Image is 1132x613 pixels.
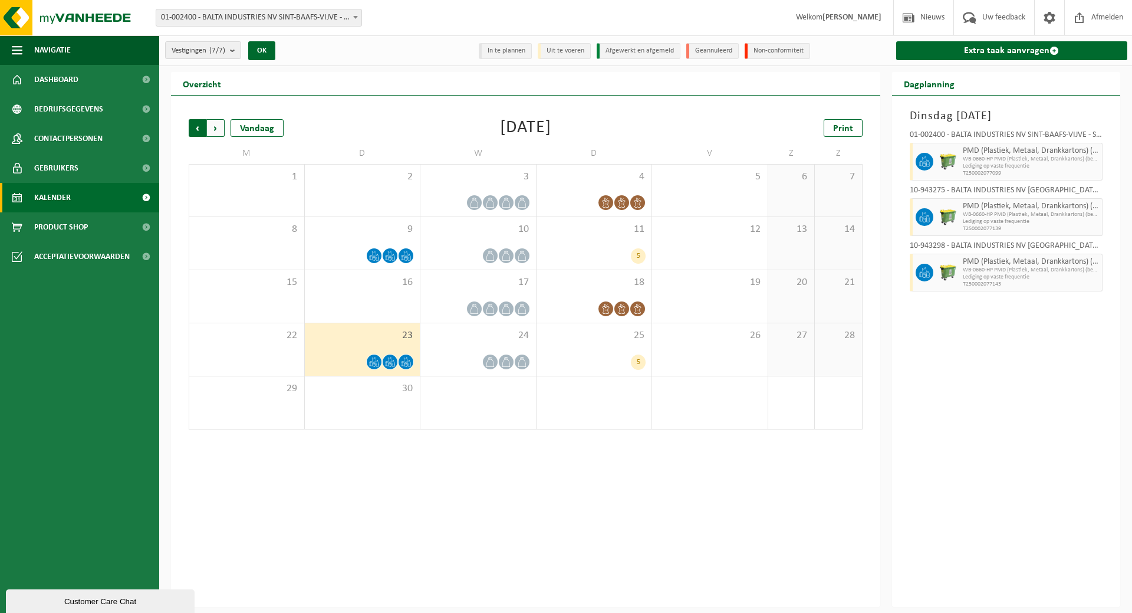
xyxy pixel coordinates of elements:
[426,223,530,236] span: 10
[189,119,206,137] span: Vorige
[311,223,414,236] span: 9
[305,143,421,164] td: D
[542,223,646,236] span: 11
[34,124,103,153] span: Contactpersonen
[426,171,530,183] span: 3
[195,223,298,236] span: 8
[963,211,1100,218] span: WB-0660-HP PMD (Plastiek, Metaal, Drankkartons) (bedrijven)
[542,329,646,342] span: 25
[172,42,225,60] span: Vestigingen
[963,218,1100,225] span: Lediging op vaste frequentie
[658,223,762,236] span: 12
[500,119,551,137] div: [DATE]
[195,382,298,395] span: 29
[963,163,1100,170] span: Lediging op vaste frequentie
[939,208,957,226] img: WB-0660-HPE-GN-50
[165,41,241,59] button: Vestigingen(7/7)
[311,329,414,342] span: 23
[910,242,1103,254] div: 10-943298 - BALTA INDUSTRIES NV [GEOGRAPHIC_DATA]-VIJVE-POORT S11 - SINT-BAAFS-VIJVE
[963,202,1100,211] span: PMD (Plastiek, Metaal, Drankkartons) (bedrijven)
[821,171,855,183] span: 7
[189,143,305,164] td: M
[815,143,862,164] td: Z
[824,119,863,137] a: Print
[658,171,762,183] span: 5
[34,94,103,124] span: Bedrijfsgegevens
[156,9,361,26] span: 01-002400 - BALTA INDUSTRIES NV SINT-BAAFS-VIJVE - SINT-BAAFS-VIJVE
[195,329,298,342] span: 22
[963,274,1100,281] span: Lediging op vaste frequentie
[686,43,739,59] li: Geannuleerd
[34,242,130,271] span: Acceptatievoorwaarden
[34,183,71,212] span: Kalender
[537,143,653,164] td: D
[631,248,646,264] div: 5
[231,119,284,137] div: Vandaag
[652,143,768,164] td: V
[774,329,809,342] span: 27
[34,212,88,242] span: Product Shop
[658,276,762,289] span: 19
[910,186,1103,198] div: 10-943275 - BALTA INDUSTRIES NV [GEOGRAPHIC_DATA]-VIJVE-POORT B3 - SINT-BAAFS-VIJVE
[939,264,957,281] img: WB-0660-HPE-GN-50
[892,72,966,95] h2: Dagplanning
[821,223,855,236] span: 14
[963,170,1100,177] span: T250002077099
[597,43,680,59] li: Afgewerkt en afgemeld
[768,143,815,164] td: Z
[311,171,414,183] span: 2
[209,47,225,54] count: (7/7)
[311,382,414,395] span: 30
[821,276,855,289] span: 21
[631,355,646,370] div: 5
[658,329,762,342] span: 26
[910,107,1103,125] h3: Dinsdag [DATE]
[821,329,855,342] span: 28
[426,329,530,342] span: 24
[538,43,591,59] li: Uit te voeren
[774,171,809,183] span: 6
[910,131,1103,143] div: 01-002400 - BALTA INDUSTRIES NV SINT-BAAFS-VIJVE - SINT-BAAFS-VIJVE
[426,276,530,289] span: 17
[479,43,532,59] li: In te plannen
[248,41,275,60] button: OK
[195,171,298,183] span: 1
[963,267,1100,274] span: WB-0660-HP PMD (Plastiek, Metaal, Drankkartons) (bedrijven)
[963,156,1100,163] span: WB-0660-HP PMD (Plastiek, Metaal, Drankkartons) (bedrijven)
[963,257,1100,267] span: PMD (Plastiek, Metaal, Drankkartons) (bedrijven)
[939,153,957,171] img: WB-0660-HPE-GN-50
[896,41,1128,60] a: Extra taak aanvragen
[207,119,225,137] span: Volgende
[34,65,78,94] span: Dashboard
[6,587,197,613] iframe: chat widget
[420,143,537,164] td: W
[745,43,810,59] li: Non-conformiteit
[195,276,298,289] span: 15
[833,124,853,133] span: Print
[34,35,71,65] span: Navigatie
[963,281,1100,288] span: T250002077143
[34,153,78,183] span: Gebruikers
[542,276,646,289] span: 18
[171,72,233,95] h2: Overzicht
[774,276,809,289] span: 20
[774,223,809,236] span: 13
[156,9,362,27] span: 01-002400 - BALTA INDUSTRIES NV SINT-BAAFS-VIJVE - SINT-BAAFS-VIJVE
[963,146,1100,156] span: PMD (Plastiek, Metaal, Drankkartons) (bedrijven)
[822,13,881,22] strong: [PERSON_NAME]
[311,276,414,289] span: 16
[542,171,646,183] span: 4
[963,225,1100,232] span: T250002077139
